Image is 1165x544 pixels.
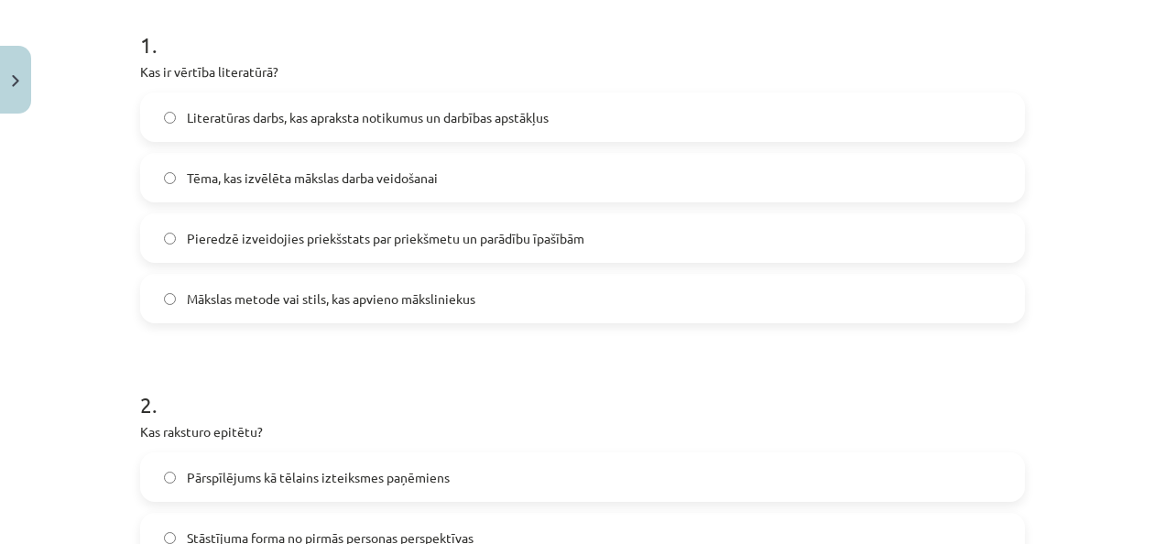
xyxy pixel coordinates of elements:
span: Tēma, kas izvēlēta mākslas darba veidošanai [187,169,438,188]
input: Pārspīlējums kā tēlains izteiksmes paņēmiens [164,472,176,484]
input: Pieredzē izveidojies priekšstats par priekšmetu un parādību īpašībām [164,233,176,245]
span: Mākslas metode vai stils, kas apvieno māksliniekus [187,289,475,309]
input: Literatūras darbs, kas apraksta notikumus un darbības apstākļus [164,112,176,124]
span: Pieredzē izveidojies priekšstats par priekšmetu un parādību īpašībām [187,229,584,248]
img: icon-close-lesson-0947bae3869378f0d4975bcd49f059093ad1ed9edebbc8119c70593378902aed.svg [12,75,19,87]
span: Pārspīlējums kā tēlains izteiksmes paņēmiens [187,468,450,487]
span: Literatūras darbs, kas apraksta notikumus un darbības apstākļus [187,108,549,127]
p: Kas ir vērtība literatūrā? [140,62,1025,82]
input: Tēma, kas izvēlēta mākslas darba veidošanai [164,172,176,184]
p: Kas raksturo epitētu? [140,422,1025,441]
input: Stāstījuma forma no pirmās personas perspektīvas [164,532,176,544]
input: Mākslas metode vai stils, kas apvieno māksliniekus [164,293,176,305]
h1: 2 . [140,360,1025,417]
